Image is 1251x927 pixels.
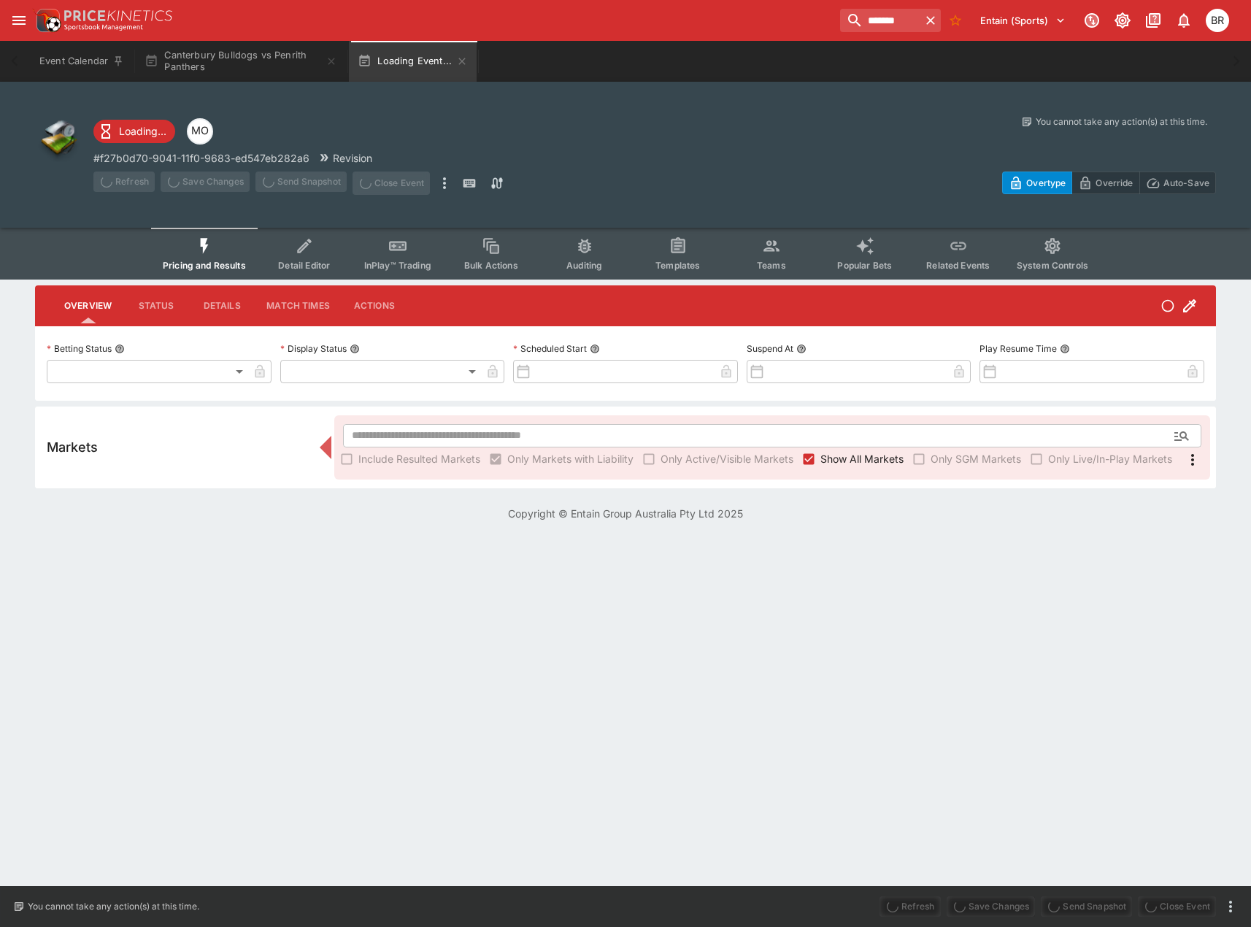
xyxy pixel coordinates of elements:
[187,118,213,145] div: Mark O'Loughlan
[507,451,634,466] span: Only Markets with Liability
[1079,7,1105,34] button: Connected to PK
[979,342,1057,355] p: Play Resume Time
[464,260,518,271] span: Bulk Actions
[926,260,990,271] span: Related Events
[1201,4,1233,36] button: Ben Raymond
[757,260,786,271] span: Teams
[661,451,793,466] span: Only Active/Visible Markets
[796,344,807,354] button: Suspend At
[115,344,125,354] button: Betting Status
[513,342,587,355] p: Scheduled Start
[1222,898,1239,915] button: more
[28,900,199,913] p: You cannot take any action(s) at this time.
[47,342,112,355] p: Betting Status
[136,41,346,82] button: Canterbury Bulldogs vs Penrith Panthers
[1171,7,1197,34] button: Notifications
[255,288,342,323] button: Match Times
[32,6,61,35] img: PriceKinetics Logo
[837,260,892,271] span: Popular Bets
[53,288,123,323] button: Overview
[436,172,453,195] button: more
[1026,175,1066,191] p: Overtype
[1002,172,1072,194] button: Overtype
[1163,175,1209,191] p: Auto-Save
[358,451,480,466] span: Include Resulted Markets
[566,260,602,271] span: Auditing
[840,9,920,32] input: search
[189,288,255,323] button: Details
[1140,7,1166,34] button: Documentation
[590,344,600,354] button: Scheduled Start
[123,288,189,323] button: Status
[1139,172,1216,194] button: Auto-Save
[1002,172,1216,194] div: Start From
[1096,175,1133,191] p: Override
[342,288,407,323] button: Actions
[349,41,477,82] button: Loading Event...
[1071,172,1139,194] button: Override
[1036,115,1207,128] p: You cannot take any action(s) at this time.
[280,342,347,355] p: Display Status
[971,9,1074,32] button: Select Tenant
[820,451,904,466] span: Show All Markets
[655,260,700,271] span: Templates
[64,24,143,31] img: Sportsbook Management
[119,123,166,139] p: Loading...
[944,9,967,32] button: No Bookmarks
[163,260,246,271] span: Pricing and Results
[931,451,1021,466] span: Only SGM Markets
[1060,344,1070,354] button: Play Resume Time
[6,7,32,34] button: open drawer
[1048,451,1172,466] span: Only Live/In-Play Markets
[47,439,98,455] h5: Markets
[151,228,1100,280] div: Event type filters
[350,344,360,354] button: Display Status
[35,115,82,162] img: other.png
[1206,9,1229,32] div: Ben Raymond
[1184,451,1201,469] svg: More
[364,260,431,271] span: InPlay™ Trading
[1017,260,1088,271] span: System Controls
[31,41,133,82] button: Event Calendar
[333,150,372,166] p: Revision
[93,150,309,166] p: Copy To Clipboard
[278,260,330,271] span: Detail Editor
[747,342,793,355] p: Suspend At
[1109,7,1136,34] button: Toggle light/dark mode
[64,10,172,21] img: PriceKinetics
[1169,423,1195,449] button: Open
